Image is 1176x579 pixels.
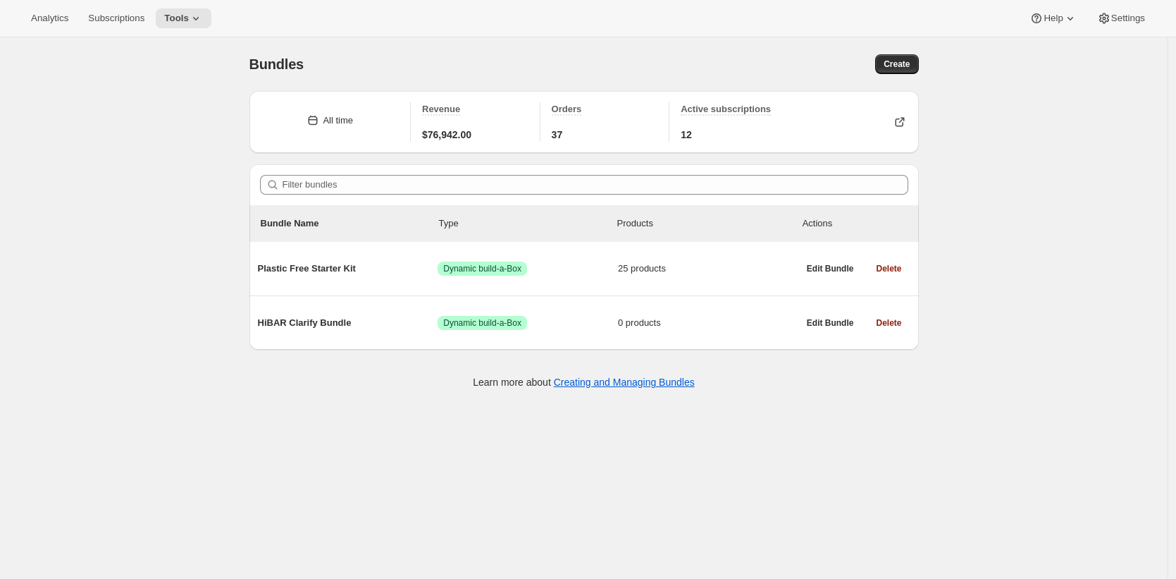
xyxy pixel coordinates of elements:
button: Tools [156,8,211,28]
div: All time [323,114,353,128]
div: Actions [803,217,908,231]
button: Create [875,54,918,74]
span: Bundles [249,56,304,72]
span: Delete [876,263,901,274]
button: Delete [867,313,910,333]
span: Settings [1111,13,1145,24]
p: Learn more about [473,375,694,389]
span: Dynamic build-a-Box [443,317,521,329]
input: Filter bundles [283,175,908,195]
span: Revenue [422,104,460,114]
span: Orders [552,104,582,114]
button: Analytics [23,8,77,28]
div: Type [439,217,617,231]
div: Products [617,217,796,231]
span: 25 products [618,262,798,276]
span: Analytics [31,13,68,24]
span: HiBAR Clarify Bundle [258,316,438,330]
span: Tools [164,13,189,24]
button: Edit Bundle [798,259,862,279]
span: Edit Bundle [807,263,854,274]
button: Subscriptions [80,8,153,28]
a: Creating and Managing Bundles [554,377,695,388]
span: Help [1044,13,1063,24]
span: Edit Bundle [807,317,854,329]
span: Delete [876,317,901,329]
span: Dynamic build-a-Box [443,263,521,274]
span: Plastic Free Starter Kit [258,262,438,276]
span: 0 products [618,316,798,330]
span: Subscriptions [88,13,144,24]
button: Help [1021,8,1085,28]
button: Settings [1089,8,1153,28]
span: 37 [552,128,563,142]
span: 12 [681,128,692,142]
span: Active subscriptions [681,104,771,114]
button: Delete [867,259,910,279]
span: Create [884,59,910,70]
span: $76,942.00 [422,128,471,142]
p: Bundle Name [261,217,439,231]
button: Edit Bundle [798,313,862,333]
